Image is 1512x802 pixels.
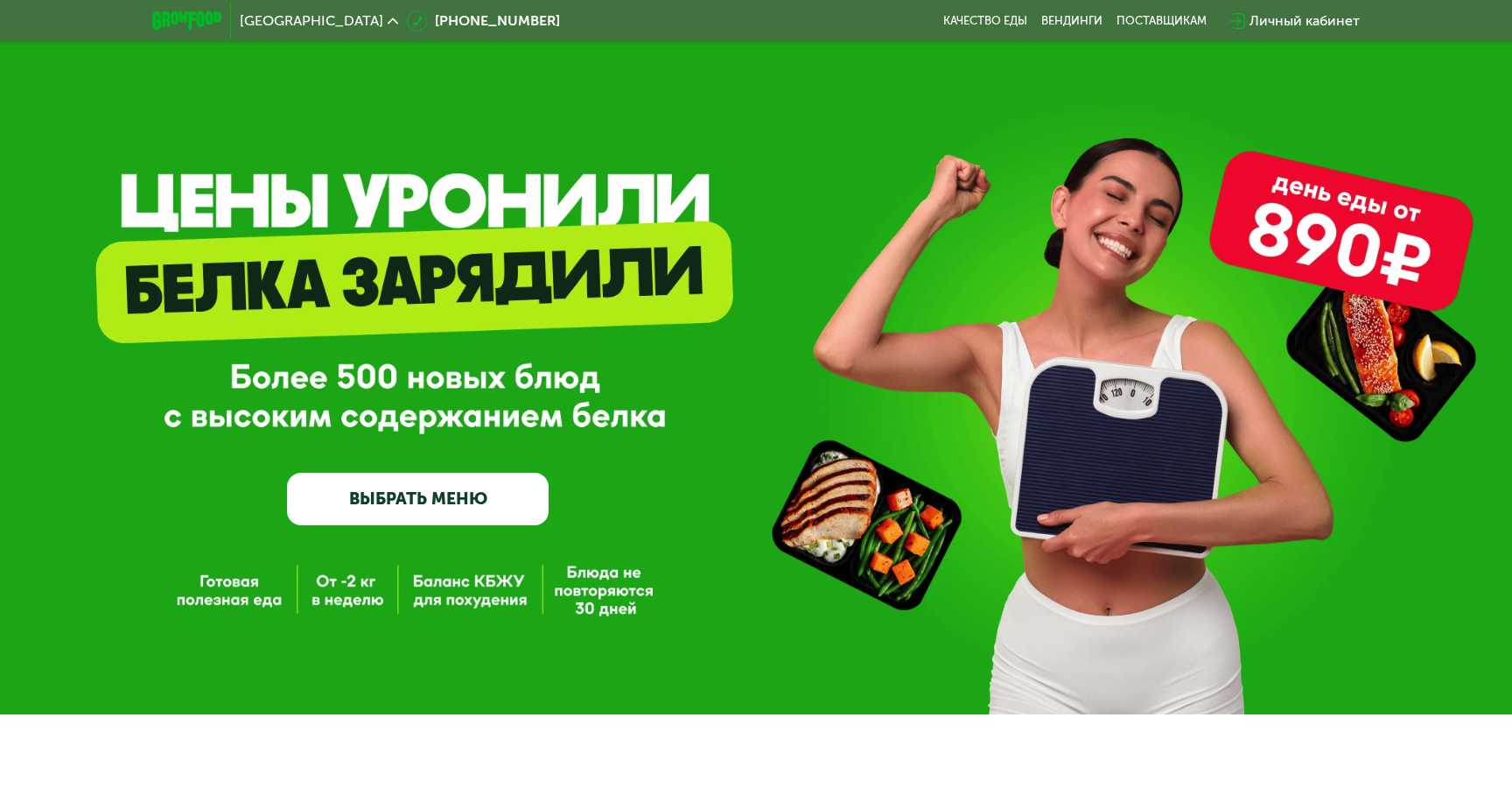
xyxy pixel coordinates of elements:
a: Вендинги [1041,14,1102,28]
span: [GEOGRAPHIC_DATA] [240,14,383,28]
a: Качество еды [943,14,1027,28]
a: [PHONE_NUMBER] [407,11,560,32]
a: ВЫБРАТЬ МЕНЮ [287,473,549,525]
div: поставщикам [1116,14,1207,28]
div: Личный кабинет [1249,11,1360,32]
